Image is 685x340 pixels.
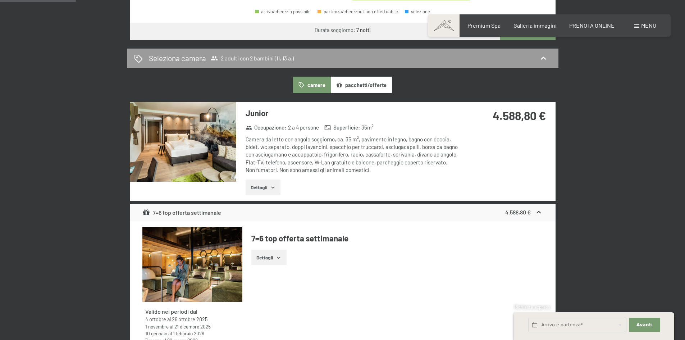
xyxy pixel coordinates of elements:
h3: Junior [246,108,460,119]
time: 01/11/2025 [145,323,169,330]
a: Premium Spa [467,22,501,29]
h4: 7=6 top offerta settimanale [251,233,543,244]
strong: Occupazione : [246,124,287,131]
time: 04/10/2025 [145,316,166,322]
div: al [145,316,239,323]
time: 21/12/2025 [174,323,211,330]
strong: Superficie : [324,124,360,131]
div: partenza/check-out non effettuabile [318,9,398,14]
img: mss_renderimg.php [142,227,242,302]
strong: Valido nei periodi dal [145,308,197,315]
img: mss_renderimg.php [130,102,236,182]
div: 7=6 top offerta settimanale [142,208,221,217]
time: 01/02/2026 [173,330,204,336]
button: Dettagli [251,250,286,266]
div: 7=6 top offerta settimanale4.588,80 € [130,204,556,221]
b: 7 notti [356,27,371,33]
a: Galleria immagini [513,22,557,29]
div: al [145,330,239,337]
span: Avanti [636,322,653,328]
div: arrivo/check-in possibile [255,9,311,14]
span: Richiesta express [514,304,550,310]
h2: Seleziona camera [149,53,206,63]
button: camere [293,77,330,93]
span: Menu [641,22,656,29]
strong: 4.588,80 € [505,209,531,216]
div: selezione [405,9,430,14]
time: 26/10/2025 [172,316,207,322]
time: 10/01/2026 [145,330,167,336]
div: al [145,323,239,330]
a: PRENOTA ONLINE [569,22,615,29]
button: pacchetti/offerte [331,77,392,93]
div: Durata soggiorno: [315,27,371,34]
span: 35 m² [361,124,374,131]
button: Dettagli [246,180,280,195]
strong: 4.588,80 € [493,109,546,122]
span: 2 a 4 persone [288,124,319,131]
div: Camera da letto con angolo soggiorno, ca. 35 m², pavimento in legno, bagno con doccia, bidet, wc ... [246,136,460,174]
button: Avanti [629,318,660,332]
span: 2 adulti con 2 bambini (11, 13 a.) [211,55,294,62]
